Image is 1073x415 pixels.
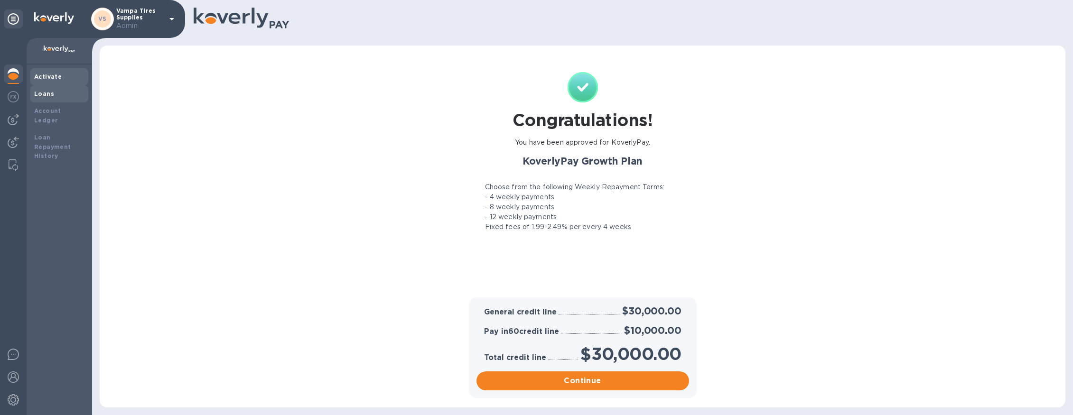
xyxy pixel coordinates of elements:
h3: General credit line [484,308,557,317]
img: Foreign exchange [8,91,19,102]
p: Choose from the following Weekly Repayment Terms: [485,182,664,192]
h2: KoverlyPay Growth Plan [471,155,695,167]
b: Account Ledger [34,107,61,124]
b: Loans [34,90,54,97]
p: Vampa Tires Supplies [116,8,164,31]
b: Activate [34,73,62,80]
p: - 8 weekly payments [485,202,555,212]
p: - 4 weekly payments [485,192,555,202]
img: Logo [34,12,74,24]
b: VS [98,15,107,22]
p: Fixed fees of 1.99-2.49% per every 4 weeks [485,222,632,232]
p: - 12 weekly payments [485,212,557,222]
h2: $10,000.00 [624,324,681,336]
div: Unpin categories [4,9,23,28]
h3: Pay in 60 credit line [484,327,559,336]
h1: Congratulations! [513,110,653,130]
h2: $30,000.00 [622,305,681,317]
h3: Total credit line [484,353,546,362]
p: You have been approved for KoverlyPay. [515,138,650,148]
span: Continue [484,375,681,387]
button: Continue [476,371,689,390]
b: Loan Repayment History [34,134,71,160]
h1: $30,000.00 [580,344,681,364]
p: Admin [116,21,164,31]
